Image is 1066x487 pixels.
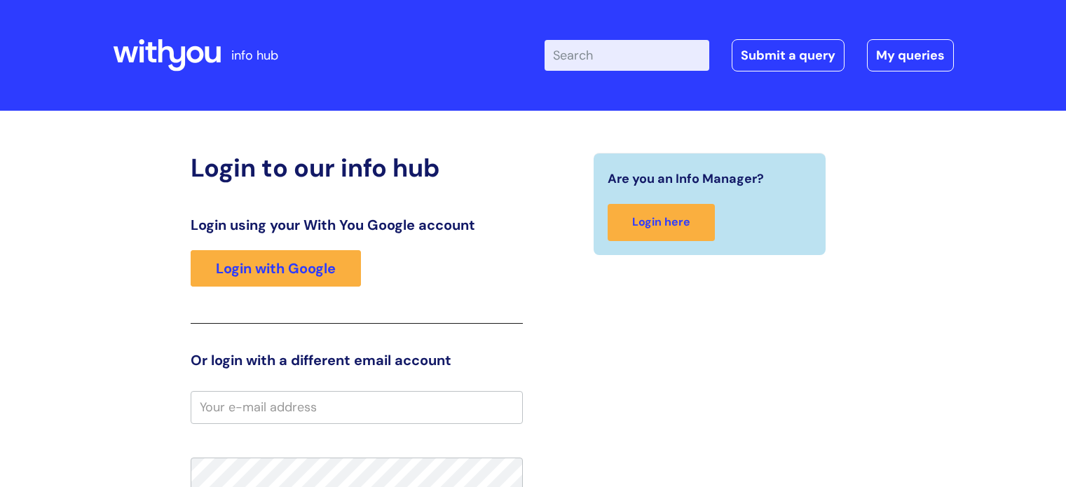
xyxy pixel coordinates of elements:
[191,250,361,287] a: Login with Google
[867,39,954,71] a: My queries
[545,40,709,71] input: Search
[191,352,523,369] h3: Or login with a different email account
[608,167,764,190] span: Are you an Info Manager?
[732,39,845,71] a: Submit a query
[608,204,715,241] a: Login here
[191,217,523,233] h3: Login using your With You Google account
[191,153,523,183] h2: Login to our info hub
[191,391,523,423] input: Your e-mail address
[231,44,278,67] p: info hub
